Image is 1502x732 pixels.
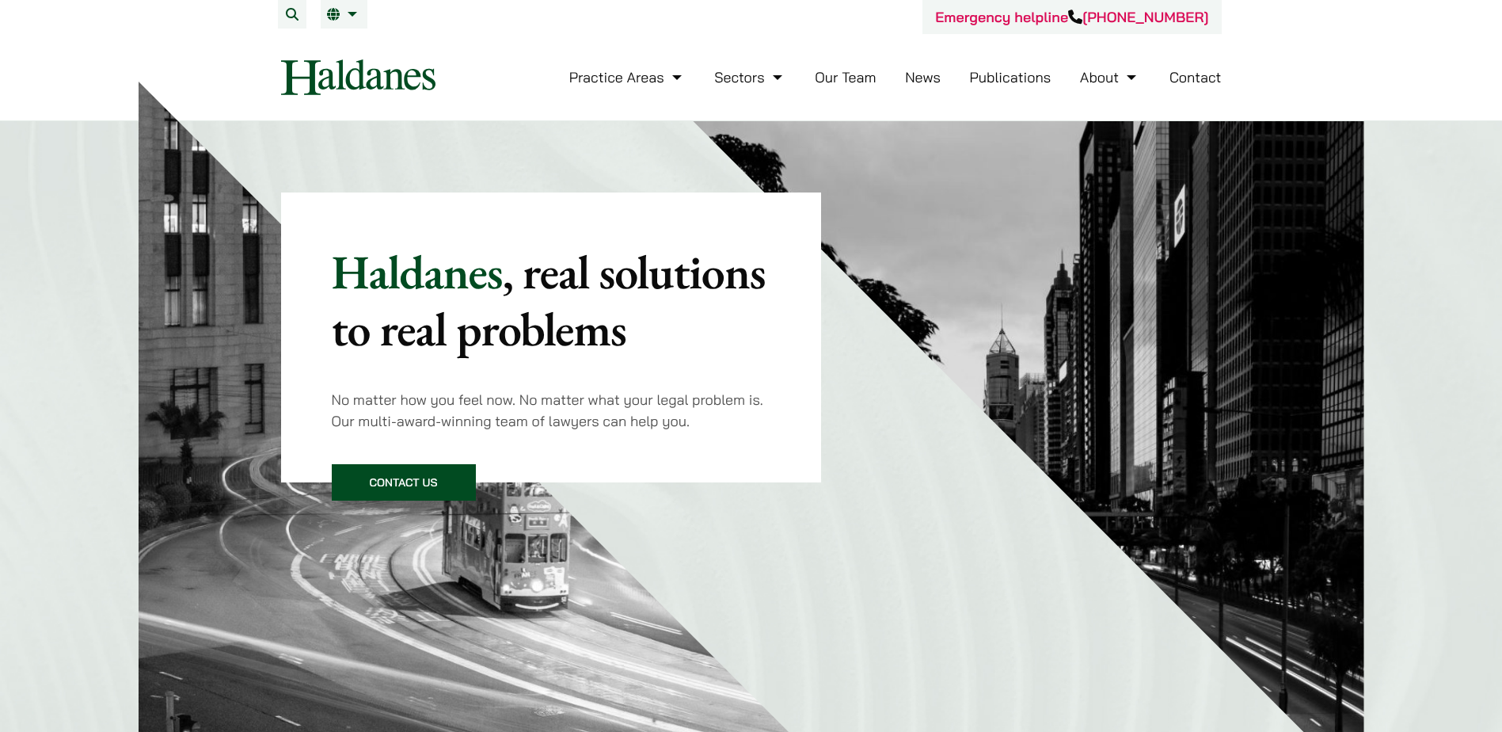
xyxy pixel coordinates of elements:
a: EN [327,8,361,21]
img: Logo of Haldanes [281,59,435,95]
a: Sectors [714,68,785,86]
mark: , real solutions to real problems [332,241,766,360]
a: About [1080,68,1140,86]
a: News [905,68,941,86]
a: Contact Us [332,464,476,501]
a: Publications [970,68,1051,86]
p: No matter how you feel now. No matter what your legal problem is. Our multi-award-winning team of... [332,389,771,432]
a: Contact [1169,68,1222,86]
a: Our Team [815,68,876,86]
a: Emergency helpline[PHONE_NUMBER] [935,8,1208,26]
p: Haldanes [332,243,771,357]
a: Practice Areas [569,68,686,86]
